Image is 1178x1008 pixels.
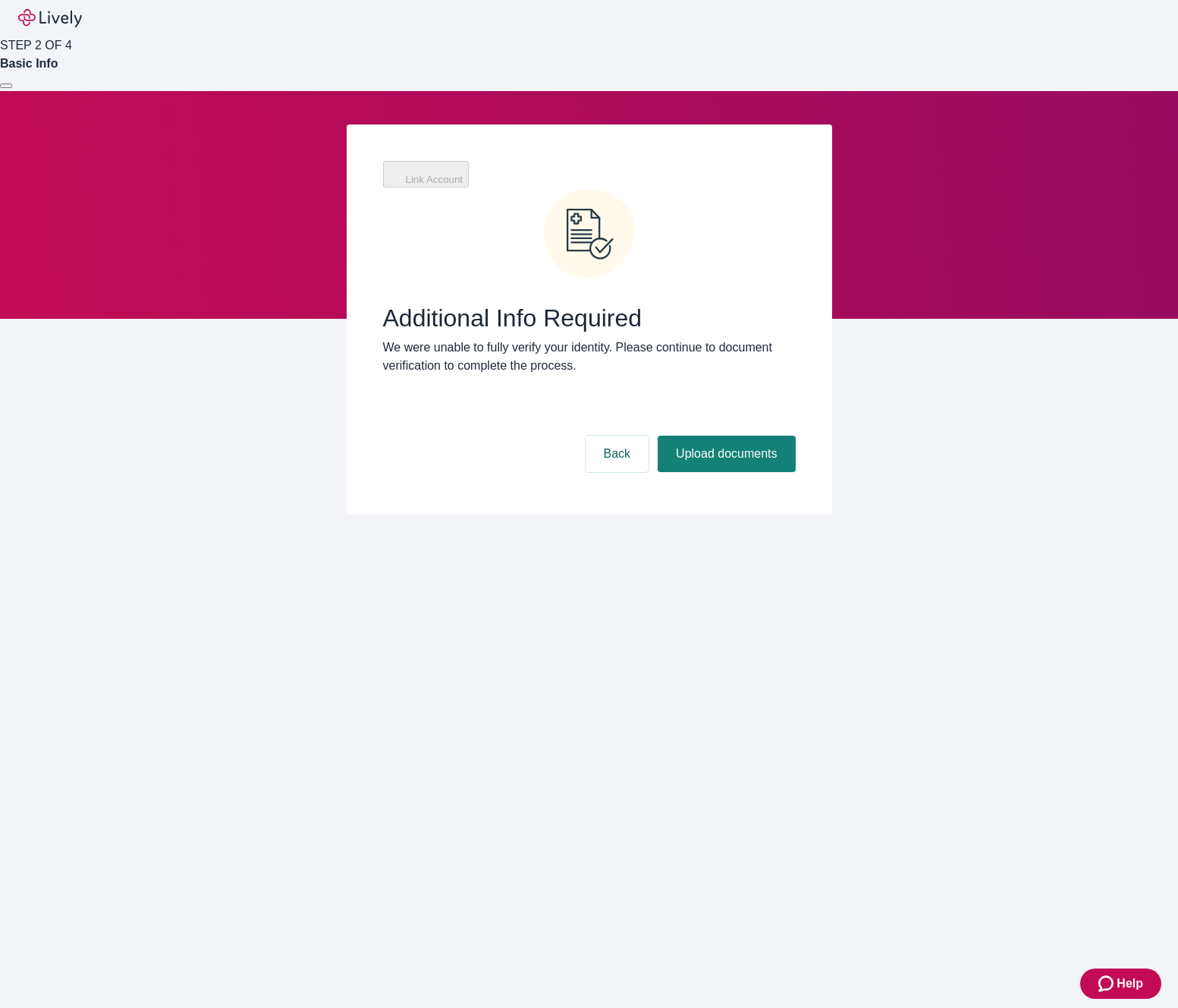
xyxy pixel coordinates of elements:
svg: Zendesk support icon [1098,975,1117,993]
button: Link Account [383,161,470,187]
button: Zendesk support iconHelp [1080,969,1161,999]
span: Additional Info Required [383,304,796,332]
p: We were unable to fully verify your identity. Please continue to document verification to complet... [383,339,796,375]
img: Lively [18,9,82,27]
button: Upload documents [658,436,795,472]
svg: Error icon [544,188,635,279]
span: Help [1117,975,1143,993]
button: Back [586,436,649,472]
